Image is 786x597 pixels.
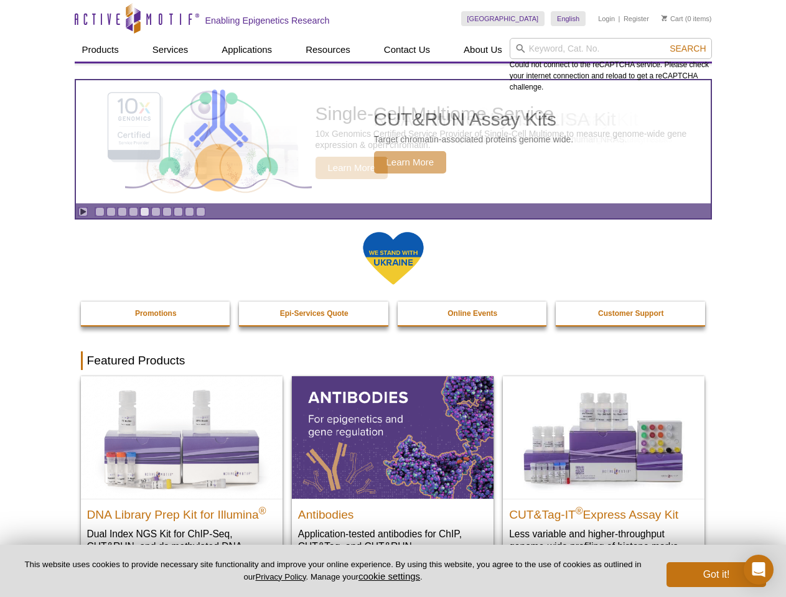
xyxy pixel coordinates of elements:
a: Toggle autoplay [78,207,88,216]
a: Register [624,14,649,23]
li: (0 items) [662,11,712,26]
strong: Epi-Services Quote [280,309,349,318]
div: Could not connect to the reCAPTCHA service. Please check your internet connection and reload to g... [510,38,712,93]
a: Customer Support [556,302,706,325]
a: Go to slide 10 [196,207,205,216]
p: This website uses cookies to provide necessary site functionality and improve your online experie... [20,559,646,583]
a: Go to slide 4 [129,207,138,216]
input: Keyword, Cat. No. [510,38,712,59]
h2: CUT&Tag-IT Express Assay Kit [509,502,698,521]
p: Application-tested antibodies for ChIP, CUT&Tag, and CUT&RUN. [298,527,487,553]
span: Learn More [374,151,447,174]
h2: Antibodies [298,502,487,521]
img: CUT&RUN Assay Kits [125,85,312,199]
sup: ® [259,505,266,516]
img: CUT&Tag-IT® Express Assay Kit [503,376,704,498]
a: Resources [298,38,358,62]
a: Go to slide 1 [95,207,105,216]
strong: Customer Support [598,309,663,318]
a: Epi-Services Quote [239,302,390,325]
div: Open Intercom Messenger [744,555,774,585]
a: Contact Us [377,38,437,62]
a: English [551,11,586,26]
img: All Antibodies [292,376,494,498]
a: All Antibodies Antibodies Application-tested antibodies for ChIP, CUT&Tag, and CUT&RUN. [292,376,494,565]
a: About Us [456,38,510,62]
p: Dual Index NGS Kit for ChIP-Seq, CUT&RUN, and ds methylated DNA assays. [87,527,276,565]
a: CUT&Tag-IT® Express Assay Kit CUT&Tag-IT®Express Assay Kit Less variable and higher-throughput ge... [503,376,704,565]
a: Go to slide 6 [151,207,161,216]
button: cookie settings [358,571,420,581]
a: DNA Library Prep Kit for Illumina DNA Library Prep Kit for Illumina® Dual Index NGS Kit for ChIP-... [81,376,283,577]
a: Privacy Policy [255,572,306,581]
a: Go to slide 8 [174,207,183,216]
img: Your Cart [662,15,667,21]
a: Online Events [398,302,548,325]
a: Services [145,38,196,62]
img: DNA Library Prep Kit for Illumina [81,376,283,498]
button: Got it! [667,562,766,587]
h2: Featured Products [81,351,706,370]
a: Go to slide 7 [162,207,172,216]
h2: CUT&RUN Assay Kits [374,110,574,129]
article: CUT&RUN Assay Kits [76,80,711,203]
a: Login [598,14,615,23]
span: Search [670,44,706,53]
a: Go to slide 2 [106,207,116,216]
p: Target chromatin-associated proteins genome wide. [374,134,574,145]
a: Cart [662,14,683,23]
a: [GEOGRAPHIC_DATA] [461,11,545,26]
a: CUT&RUN Assay Kits CUT&RUN Assay Kits Target chromatin-associated proteins genome wide. Learn More [76,80,711,203]
li: | [619,11,620,26]
strong: Online Events [447,309,497,318]
img: We Stand With Ukraine [362,231,424,286]
a: Products [75,38,126,62]
a: Go to slide 3 [118,207,127,216]
p: Less variable and higher-throughput genome-wide profiling of histone marks​. [509,527,698,553]
a: Promotions [81,302,232,325]
a: Go to slide 5 [140,207,149,216]
a: Go to slide 9 [185,207,194,216]
h2: Enabling Epigenetics Research [205,15,330,26]
h2: DNA Library Prep Kit for Illumina [87,502,276,521]
strong: Promotions [135,309,177,318]
a: Applications [214,38,279,62]
sup: ® [576,505,583,516]
button: Search [666,43,709,54]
